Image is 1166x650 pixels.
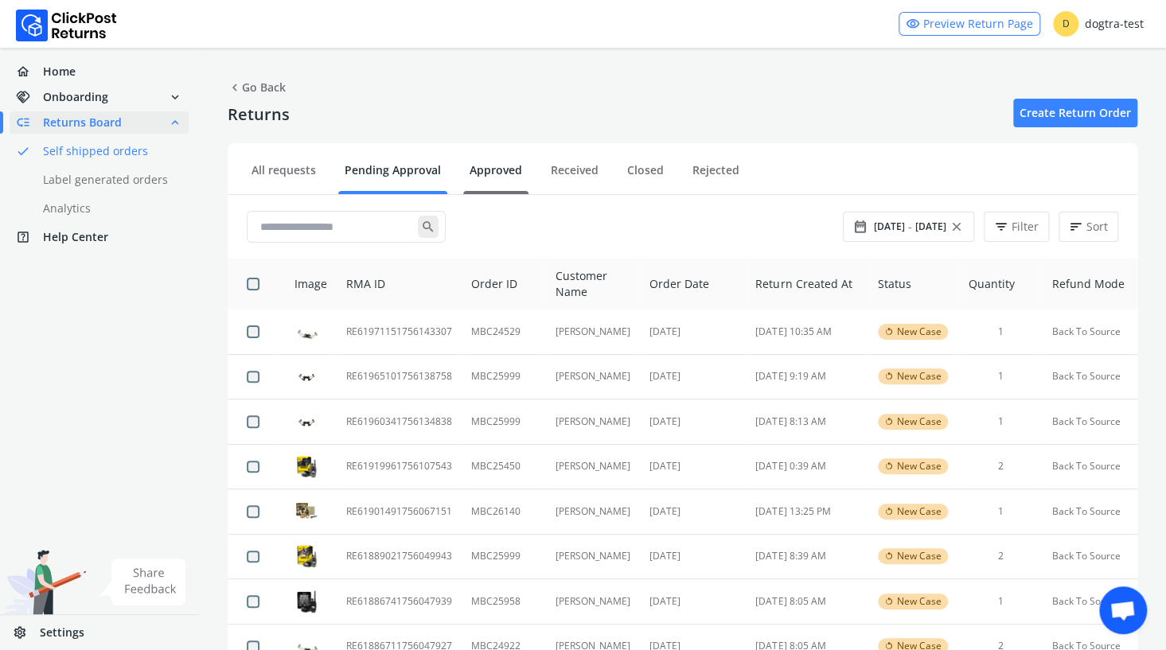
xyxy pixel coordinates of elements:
[168,111,182,134] span: expand_less
[337,489,462,535] td: RE61901491756067151
[1043,309,1137,354] td: Back To Source
[897,370,942,383] span: New Case
[884,595,894,608] span: rotate_left
[462,489,546,535] td: MBC26140
[43,89,108,105] span: Onboarding
[906,13,920,35] span: visibility
[337,354,462,399] td: RE61965101756138758
[546,354,640,399] td: [PERSON_NAME]
[897,325,942,338] span: New Case
[897,550,942,562] span: New Case
[546,399,640,445] td: [PERSON_NAME]
[1059,212,1118,242] button: sortSort
[337,579,462,625] td: RE61886741756047939
[640,259,746,309] th: Order Date
[462,259,546,309] th: Order ID
[10,226,189,248] a: help_centerHelp Center
[294,590,318,613] img: row_image
[16,226,43,248] span: help_center
[462,399,546,445] td: MBC25999
[1053,11,1144,37] div: dogtra-test
[746,354,868,399] td: [DATE] 9:19 AM
[99,559,186,605] img: share feedback
[1013,99,1137,127] a: Create Return Order
[337,534,462,579] td: RE61889021756049943
[16,86,43,108] span: handshake
[1099,586,1147,634] a: Open chat
[546,309,640,354] td: [PERSON_NAME]
[915,220,946,233] span: [DATE]
[16,111,43,134] span: low_priority
[1012,219,1039,235] span: Filter
[10,140,208,162] a: doneSelf shipped orders
[746,579,868,625] td: [DATE] 8:05 AM
[746,399,868,445] td: [DATE] 8:13 AM
[294,364,318,388] img: row_image
[958,399,1042,445] td: 1
[294,454,318,478] img: row_image
[746,489,868,535] td: [DATE] 13:25 PM
[746,444,868,489] td: [DATE] 0:39 AM
[544,162,605,190] a: Received
[884,460,894,473] span: rotate_left
[884,325,894,338] span: rotate_left
[16,140,30,162] span: done
[1043,579,1137,625] td: Back To Source
[245,162,322,190] a: All requests
[1053,11,1078,37] span: D
[43,64,76,80] span: Home
[958,259,1042,309] th: Quantity
[621,162,670,190] a: Closed
[275,259,337,309] th: Image
[897,595,942,608] span: New Case
[958,489,1042,535] td: 1
[994,216,1008,238] span: filter_list
[686,162,746,190] a: Rejected
[958,354,1042,399] td: 1
[958,534,1042,579] td: 2
[884,415,894,428] span: rotate_left
[228,76,242,99] span: chevron_left
[418,216,439,238] span: search
[10,169,208,191] a: Label generated orders
[337,309,462,354] td: RE61971151756143307
[1043,259,1137,309] th: Refund Mode
[897,415,942,428] span: New Case
[462,354,546,399] td: MBC25999
[640,399,746,445] td: [DATE]
[10,60,189,83] a: homeHome
[16,60,43,83] span: home
[897,460,942,473] span: New Case
[958,309,1042,354] td: 1
[462,444,546,489] td: MBC25450
[1043,399,1137,445] td: Back To Source
[546,534,640,579] td: [PERSON_NAME]
[640,444,746,489] td: [DATE]
[546,259,640,309] th: Customer Name
[1043,354,1137,399] td: Back To Source
[337,259,462,309] th: RMA ID
[463,162,528,190] a: Approved
[43,115,122,130] span: Returns Board
[746,309,868,354] td: [DATE] 10:35 AM
[853,216,868,238] span: date_range
[462,534,546,579] td: MBC25999
[640,309,746,354] td: [DATE]
[546,444,640,489] td: [PERSON_NAME]
[640,354,746,399] td: [DATE]
[868,259,959,309] th: Status
[899,12,1040,36] a: visibilityPreview Return Page
[294,544,318,568] img: row_image
[546,489,640,535] td: [PERSON_NAME]
[40,625,84,640] span: Settings
[950,216,964,238] span: close
[337,444,462,489] td: RE61919961756107543
[294,410,318,434] img: row_image
[640,489,746,535] td: [DATE]
[640,534,746,579] td: [DATE]
[1069,216,1083,238] span: sort
[746,534,868,579] td: [DATE] 8:39 AM
[546,579,640,625] td: [PERSON_NAME]
[228,105,290,124] h4: Returns
[884,550,894,562] span: rotate_left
